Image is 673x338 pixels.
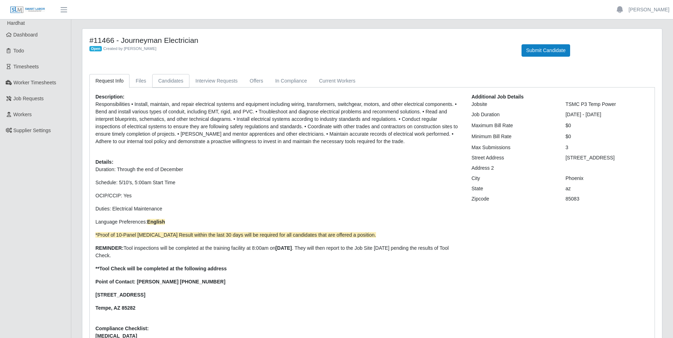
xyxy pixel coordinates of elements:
[560,175,654,182] div: Phoenix
[13,128,51,133] span: Supplier Settings
[313,74,361,88] a: Current Workers
[95,232,376,238] span: *Proof of 10-Panel [MEDICAL_DATA] Result within the last 30 days will be required for all candida...
[560,111,654,118] div: [DATE] - [DATE]
[95,159,114,165] b: Details:
[129,74,152,88] a: Files
[269,74,313,88] a: In Compliance
[466,154,560,162] div: Street Address
[95,166,461,173] p: Duration: Through the end of December
[522,44,570,57] button: Submit Candidate
[95,101,461,145] p: Responsibilities • Install, maintain, and repair electrical systems and equipment including wirin...
[95,305,136,311] strong: Tempe, AZ 85282
[95,218,461,226] p: Language Preferences:
[466,185,560,192] div: State
[95,326,149,331] b: Compliance Checklist:
[560,144,654,151] div: 3
[95,179,461,186] p: Schedule: 5/10's, 5:00am Start Time
[560,154,654,162] div: [STREET_ADDRESS]
[147,219,165,225] strong: English
[95,94,125,100] b: Description:
[189,74,244,88] a: Interview Requests
[89,46,102,52] span: Open
[95,205,461,213] p: Duties: Electrical Maintenance
[7,20,25,26] span: Hardhat
[95,292,145,298] strong: [STREET_ADDRESS]
[560,101,654,108] div: TSMC P3 Temp Power
[466,175,560,182] div: City
[466,122,560,129] div: Maximum Bill Rate
[13,80,56,85] span: Worker Timesheets
[466,111,560,118] div: Job Duration
[95,266,227,271] strong: **Tool Check will be completed at the following address
[95,245,123,251] strong: REMINDER:
[466,144,560,151] div: Max Submissions
[629,6,669,13] a: [PERSON_NAME]
[471,94,524,100] b: Additional Job Details
[10,6,45,14] img: SLM Logo
[560,185,654,192] div: az
[560,133,654,140] div: $0
[152,74,189,88] a: Candidates
[89,36,511,45] h4: #11466 - Journeyman Electrician
[13,112,32,117] span: Workers
[103,46,156,51] span: Created by [PERSON_NAME]
[95,279,225,285] strong: Point of Contact: [PERSON_NAME] [PHONE_NUMBER]
[13,96,44,101] span: Job Requests
[13,32,38,38] span: Dashboard
[466,164,560,172] div: Address 2
[560,122,654,129] div: $0
[95,192,461,199] p: OCIP/CCIP: Yes
[275,245,292,251] strong: [DATE]
[95,244,461,259] p: Tool inspections will be completed at the training facility at 8:00am on . They will then report ...
[13,64,39,69] span: Timesheets
[466,101,560,108] div: Jobsite
[560,195,654,203] div: 85083
[244,74,269,88] a: Offers
[466,195,560,203] div: Zipcode
[466,133,560,140] div: Minimum Bill Rate
[89,74,129,88] a: Request Info
[13,48,24,53] span: Todo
